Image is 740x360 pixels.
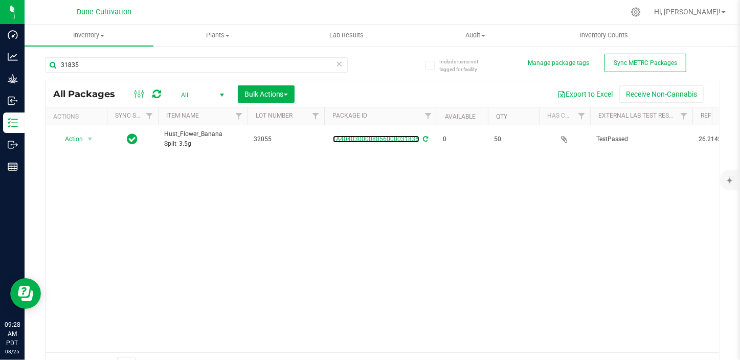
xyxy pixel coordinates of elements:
[8,118,18,128] inline-svg: Inventory
[573,107,590,125] a: Filter
[316,31,377,40] span: Lab Results
[153,25,282,46] a: Plants
[8,96,18,106] inline-svg: Inbound
[445,113,476,120] a: Available
[56,132,83,146] span: Action
[411,31,539,40] span: Audit
[5,320,20,348] p: 09:28 AM PDT
[439,58,490,73] span: Include items not tagged for facility
[494,134,533,144] span: 50
[8,52,18,62] inline-svg: Analytics
[164,129,241,149] span: Hust_Flower_Banana Split_3.5g
[10,278,41,309] iframe: Resource center
[25,31,153,40] span: Inventory
[596,134,686,144] span: TestPassed
[420,107,437,125] a: Filter
[332,112,367,119] a: Package ID
[5,348,20,355] p: 08/25
[53,88,125,100] span: All Packages
[551,85,619,103] button: Export to Excel
[84,132,97,146] span: select
[496,113,507,120] a: Qty
[154,31,282,40] span: Plants
[528,59,589,67] button: Manage package tags
[8,162,18,172] inline-svg: Reports
[45,57,348,73] input: Search Package ID, Item Name, SKU, Lot or Part Number...
[115,112,154,119] a: Sync Status
[282,25,411,46] a: Lab Results
[25,25,153,46] a: Inventory
[8,30,18,40] inline-svg: Dashboard
[614,59,677,66] span: Sync METRC Packages
[8,140,18,150] inline-svg: Outbound
[604,54,686,72] button: Sync METRC Packages
[231,107,248,125] a: Filter
[422,136,429,143] span: Sync from Compliance System
[566,31,642,40] span: Inventory Counts
[256,112,293,119] a: Lot Number
[443,134,482,144] span: 0
[141,107,158,125] a: Filter
[127,132,138,146] span: In Sync
[654,8,721,16] span: Hi, [PERSON_NAME]!
[238,85,295,103] button: Bulk Actions
[630,7,642,17] div: Manage settings
[8,74,18,84] inline-svg: Grow
[77,8,132,16] span: Dune Cultivation
[53,113,103,120] div: Actions
[539,107,590,125] th: Has COA
[307,107,324,125] a: Filter
[411,25,540,46] a: Audit
[540,25,668,46] a: Inventory Counts
[598,112,679,119] a: External Lab Test Result
[254,134,318,144] span: 32055
[336,57,343,71] span: Clear
[619,85,704,103] button: Receive Non-Cannabis
[244,90,288,98] span: Bulk Actions
[333,136,419,143] a: 1A4040300008856000031835
[166,112,199,119] a: Item Name
[676,107,692,125] a: Filter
